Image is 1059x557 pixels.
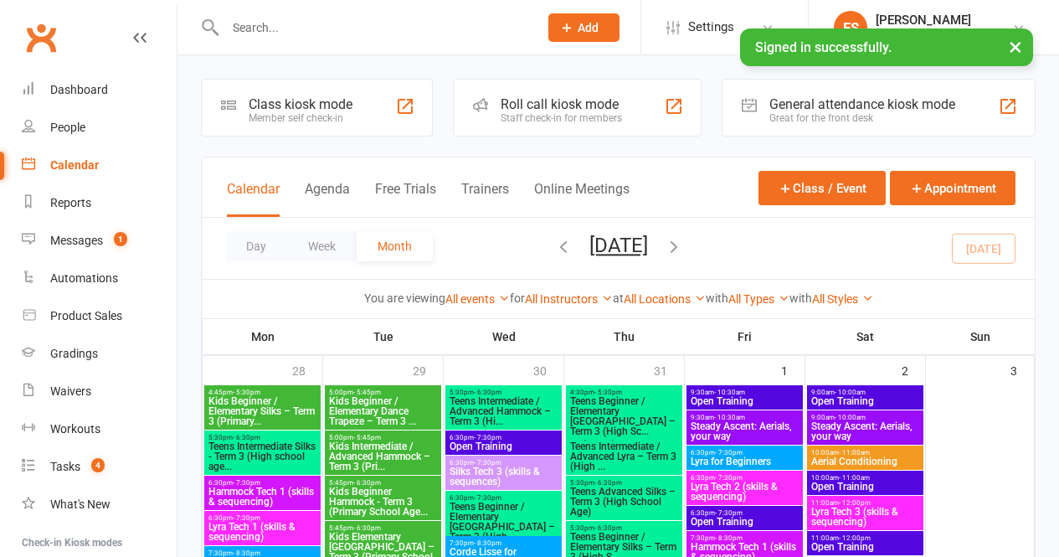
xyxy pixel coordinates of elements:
[839,534,871,542] span: - 12:00pm
[22,448,177,486] a: Tasks 4
[328,441,438,472] span: Kids Intermediate / Advanced Hammock – Term 3 (Pri...
[208,522,317,542] span: Lyra Tech 1 (skills & sequencing)
[769,112,955,124] div: Great for the front desk
[690,389,799,396] span: 9:30am
[208,396,317,426] span: Kids Beginner / Elementary Silks – Term 3 (Primary...
[22,486,177,523] a: What's New
[449,441,558,451] span: Open Training
[449,502,558,542] span: Teens Beginner / Elementary [GEOGRAPHIC_DATA] – Term 3 (High...
[839,499,871,507] span: - 12:00pm
[624,292,706,306] a: All Locations
[50,271,118,285] div: Automations
[810,499,920,507] span: 11:00am
[208,549,317,557] span: 7:30pm
[810,449,920,456] span: 10:00am
[50,196,91,209] div: Reports
[690,534,799,542] span: 7:30pm
[328,389,438,396] span: 5:00pm
[715,509,743,517] span: - 7:30pm
[706,291,728,305] strong: with
[328,524,438,532] span: 5:45pm
[233,549,260,557] span: - 8:30pm
[769,96,955,112] div: General attendance kiosk mode
[569,389,679,396] span: 4:30pm
[474,389,501,396] span: - 6:30pm
[810,421,920,441] span: Steady Ascent: Aerials, your way
[533,356,563,384] div: 30
[353,434,381,441] span: - 5:45pm
[690,482,799,502] span: Lyra Tech 2 (skills & sequencing)
[292,356,322,384] div: 28
[876,28,1004,43] div: The Social Circus Pty Ltd
[22,147,177,184] a: Calendar
[353,524,381,532] span: - 6:30pm
[690,396,799,406] span: Open Training
[50,309,122,322] div: Product Sales
[715,449,743,456] span: - 7:30pm
[449,467,558,487] span: Silks Tech 3 (skills & sequences)
[328,487,438,517] span: Kids Beginner Hammock - Term 3 (Primary School Age...
[233,514,260,522] span: - 7:30pm
[789,291,812,305] strong: with
[890,171,1015,205] button: Appointment
[690,449,799,456] span: 6:30pm
[810,396,920,406] span: Open Training
[233,389,260,396] span: - 5:30pm
[449,434,558,441] span: 6:30pm
[534,181,630,217] button: Online Meetings
[835,389,866,396] span: - 10:00am
[50,384,91,398] div: Waivers
[208,487,317,507] span: Hammock Tech 1 (skills & sequencing)
[220,16,527,39] input: Search...
[50,347,98,360] div: Gradings
[810,507,920,527] span: Lyra Tech 3 (skills & sequencing)
[50,83,108,96] div: Dashboard
[22,297,177,335] a: Product Sales
[810,534,920,542] span: 11:00am
[594,524,622,532] span: - 6:30pm
[445,292,510,306] a: All events
[225,231,287,261] button: Day
[449,459,558,467] span: 6:30pm
[233,479,260,487] span: - 7:30pm
[810,474,920,482] span: 10:00am
[810,456,920,467] span: Aerial Conditioning
[690,509,799,517] span: 6:30pm
[449,494,558,502] span: 6:30pm
[474,539,501,547] span: - 8:30pm
[1000,28,1031,64] button: ×
[1010,356,1034,384] div: 3
[810,542,920,552] span: Open Training
[569,441,679,472] span: Teens Intermediate / Advanced Lyra – Term 3 (High ...
[688,8,734,46] span: Settings
[569,396,679,436] span: Teens Beginner / Elementary [GEOGRAPHIC_DATA] – Term 3 (High Sc...
[208,434,317,441] span: 5:30pm
[413,356,443,384] div: 29
[690,421,799,441] span: Steady Ascent: Aerials, your way
[449,539,558,547] span: 7:30pm
[249,96,352,112] div: Class kiosk mode
[474,459,501,467] span: - 7:30pm
[357,231,433,261] button: Month
[501,112,622,124] div: Staff check-in for members
[876,13,1004,28] div: [PERSON_NAME]
[594,479,622,487] span: - 6:30pm
[208,514,317,522] span: 6:30pm
[714,414,745,421] span: - 10:30am
[449,389,558,396] span: 5:30pm
[50,460,80,473] div: Tasks
[50,234,103,247] div: Messages
[208,479,317,487] span: 6:30pm
[114,232,127,246] span: 1
[781,356,805,384] div: 1
[685,319,805,354] th: Fri
[714,389,745,396] span: - 10:30am
[22,373,177,410] a: Waivers
[755,39,892,55] span: Signed in successfully.
[208,441,317,472] span: Teens Intermediate Silks - Term 3 (High school age...
[835,414,866,421] span: - 10:00am
[227,181,280,217] button: Calendar
[323,319,444,354] th: Tue
[50,121,85,134] div: People
[569,479,679,487] span: 5:30pm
